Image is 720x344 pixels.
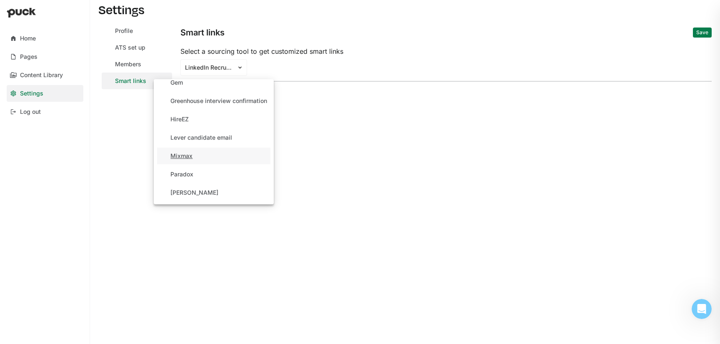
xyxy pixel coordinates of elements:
a: Profile [102,23,172,39]
button: Send a message… [143,260,156,274]
div: Thanks! Stay up to date on tax trends and learn product tips and tricks at an upcoming [PERSON_NA... [37,181,153,247]
div: [PERSON_NAME] [170,189,218,196]
div: Lever candidate email [170,134,232,141]
div: Home [20,35,36,42]
div: Content Library [20,72,63,79]
div: Hope this is helpful…😃 [37,169,153,178]
b: e: [37,239,43,246]
div: Gem [170,79,183,86]
div: Select a sourcing tool to get customized smart links [180,47,712,56]
div: Pages [20,53,37,60]
button: Emoji picker [26,264,33,270]
a: Settings [7,85,83,102]
h1: Kaily [40,4,57,10]
a: Members [102,56,172,73]
div: LinkedIn Recruiter [185,64,232,71]
button: Start recording [53,264,60,270]
a: Home [7,30,83,47]
button: Save [693,28,712,38]
div: Profile image for Kaily [24,5,37,18]
div: ATS set up [115,44,145,51]
b: Pronouns: [37,231,70,238]
div: HireEZ [170,116,189,123]
a: ATS set up [102,39,172,56]
textarea: Message… [7,246,160,260]
div: Settings [20,90,43,97]
iframe: Intercom live chat [692,299,712,319]
div: Greenhouse interview confirmation [170,98,267,105]
div: Log out [20,108,41,116]
button: Gif picker [40,264,46,270]
a: [EMAIL_ADDRESS][DOMAIN_NAME] [43,239,145,246]
div: Profile [115,28,133,35]
div: Smart links [115,78,146,85]
button: go back [5,3,21,19]
a: Pages [7,48,83,65]
button: Home [130,3,146,19]
a: Smart links [102,73,172,89]
div: When returning from a podcast (by hitting the back button) to the podcast list - you’re always re... [37,26,153,165]
button: Upload attachment [13,264,20,270]
a: Content Library [7,67,83,83]
div: Smart links [180,23,225,43]
a: Avalara customer event [65,206,135,213]
div: Close [146,3,161,18]
div: Members [115,61,141,68]
div: Mixmax [170,153,192,160]
div: Paradox [170,171,193,178]
p: Active 11h ago [40,10,81,19]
